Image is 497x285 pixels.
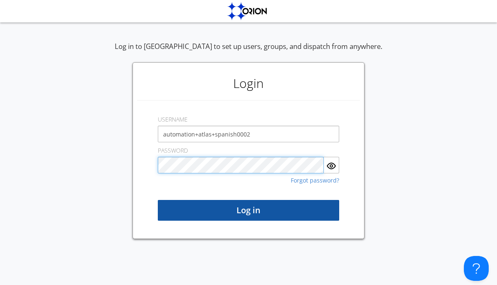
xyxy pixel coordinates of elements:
label: PASSWORD [158,146,188,155]
label: USERNAME [158,115,188,124]
button: Log in [158,200,339,221]
div: Log in to [GEOGRAPHIC_DATA] to set up users, groups, and dispatch from anywhere. [115,41,382,62]
img: eye.svg [326,161,336,171]
a: Forgot password? [291,178,339,183]
input: Password [158,157,324,173]
iframe: Toggle Customer Support [464,256,489,281]
button: Show Password [324,157,339,173]
h1: Login [137,67,360,100]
